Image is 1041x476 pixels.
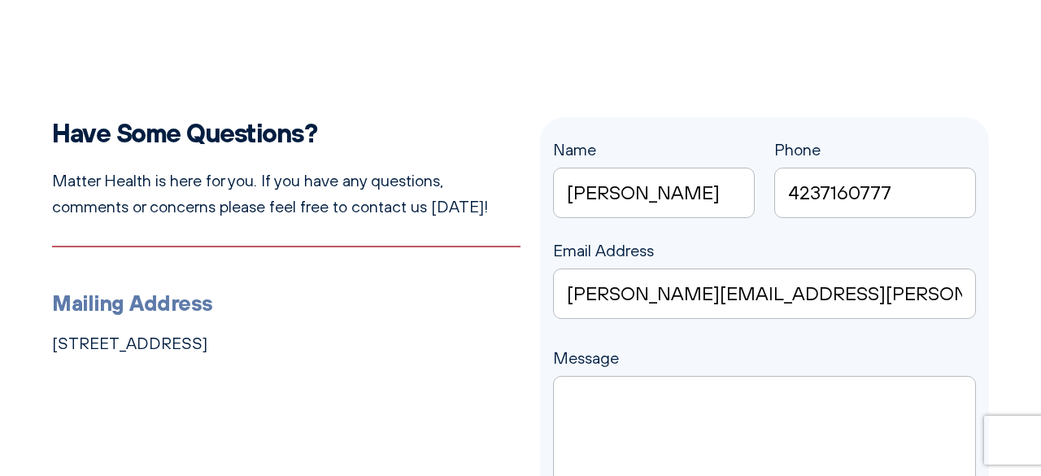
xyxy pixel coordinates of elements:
[553,140,755,199] label: Name
[52,334,207,353] a: [STREET_ADDRESS]
[52,168,520,220] p: Matter Health is here for you. If you have any questions, comments or concerns please feel free t...
[52,117,520,148] h2: Have Some Questions?
[774,168,976,218] input: Phone
[553,241,976,299] label: Email Address
[553,168,755,218] input: Name
[774,140,976,199] label: Phone
[553,269,976,319] input: Email Address
[52,286,520,321] h3: Mailing Address
[553,348,976,394] label: Message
